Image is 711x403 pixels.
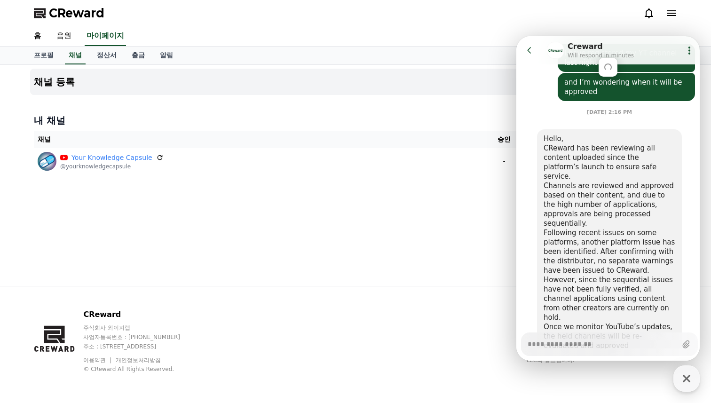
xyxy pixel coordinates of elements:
[152,47,181,64] a: 알림
[474,157,534,166] p: -
[34,6,104,21] a: CReward
[34,114,677,127] h4: 내 채널
[85,26,126,46] a: 마이페이지
[34,77,75,87] h4: 채널 등록
[38,152,56,171] img: Your Knowledge Capsule
[49,6,104,21] span: CReward
[516,36,700,361] iframe: Channel chat
[60,163,164,170] p: @yourknowledgecapsule
[27,286,159,333] div: Once we monitor YouTube’s updates, the held channels will be re-evaluated and approved sequential...
[83,343,198,350] p: 주소 : [STREET_ADDRESS]
[83,365,198,373] p: © CReward All Rights Reserved.
[71,153,152,163] a: Your Knowledge Capsule
[34,131,470,148] th: 채널
[470,131,538,148] th: 승인
[49,26,79,46] a: 음원
[30,69,681,95] button: 채널 등록
[26,47,61,64] a: 프로필
[83,324,198,332] p: 주식회사 와이피랩
[83,309,198,320] p: CReward
[83,333,198,341] p: 사업자등록번호 : [PHONE_NUMBER]
[65,47,86,64] a: 채널
[116,357,161,363] a: 개인정보처리방침
[89,47,124,64] a: 정산서
[83,357,113,363] a: 이용약관
[26,26,49,46] a: 홈
[124,47,152,64] a: 출금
